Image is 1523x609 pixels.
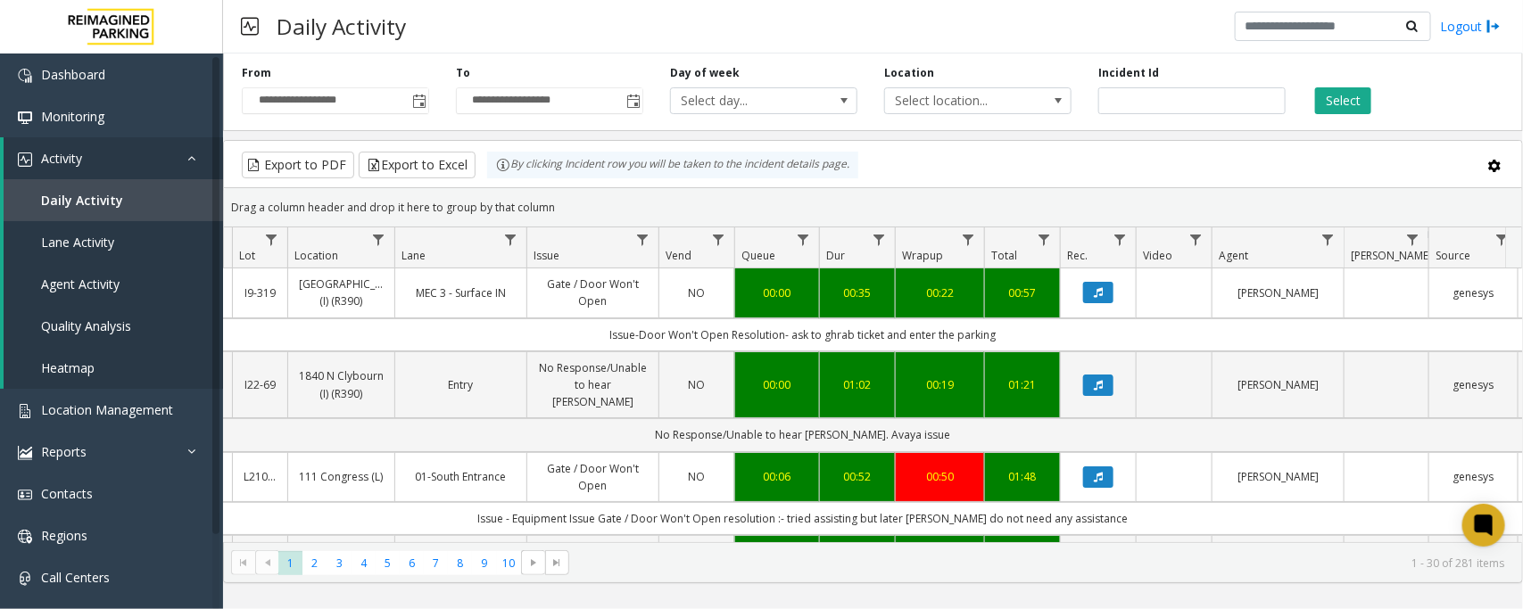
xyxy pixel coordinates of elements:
a: Rec. Filter Menu [1108,227,1132,251]
a: genesys [1440,468,1507,485]
span: Rec. [1067,248,1088,263]
div: Drag a column header and drop it here to group by that column [224,192,1522,223]
span: Page 9 [472,551,496,575]
label: Day of week [670,65,740,81]
span: NO [689,377,706,392]
div: Data table [224,227,1522,542]
span: Page 7 [424,551,448,575]
a: Activity [4,137,223,179]
div: 01:02 [831,376,884,393]
a: 00:22 [906,284,973,301]
a: Logout [1440,17,1501,36]
a: 111 Congress (L) [299,468,384,485]
button: Export to Excel [359,152,476,178]
a: 00:06 [746,468,808,485]
img: 'icon' [18,488,32,502]
img: 'icon' [18,69,32,83]
a: NO [670,284,724,301]
span: Heatmap [41,359,95,376]
a: I22-69 [244,376,277,393]
span: Page 5 [376,551,400,575]
span: Source [1436,248,1470,263]
span: Page 1 [278,551,302,575]
div: 00:00 [746,376,808,393]
a: 00:50 [906,468,973,485]
a: 00:57 [996,284,1049,301]
a: NO [670,376,724,393]
span: Total [991,248,1017,263]
span: Lane Activity [41,234,114,251]
span: Page 10 [497,551,521,575]
a: [GEOGRAPHIC_DATA] (I) (R390) [299,276,384,309]
span: Agent [1219,248,1248,263]
img: 'icon' [18,111,32,125]
a: 00:35 [831,284,884,301]
label: Location [884,65,934,81]
a: Agent Filter Menu [1316,227,1340,251]
a: genesys [1440,284,1507,301]
a: NO [670,468,724,485]
img: infoIcon.svg [496,158,510,172]
kendo-pager-info: 1 - 30 of 281 items [580,556,1504,571]
span: Lot [239,248,255,263]
span: Lane [401,248,426,263]
a: Issue Filter Menu [631,227,655,251]
a: Quality Analysis [4,305,223,347]
a: 00:19 [906,376,973,393]
a: 00:00 [746,284,808,301]
a: Total Filter Menu [1032,227,1056,251]
span: Daily Activity [41,192,123,209]
a: [PERSON_NAME] [1223,376,1333,393]
img: logout [1486,17,1501,36]
a: Agent Activity [4,263,223,305]
a: Wrapup Filter Menu [956,227,981,251]
a: Gate / Door Won't Open [538,460,648,494]
span: Contacts [41,485,93,502]
span: Dashboard [41,66,105,83]
span: Agent Activity [41,276,120,292]
span: Page 6 [400,551,424,575]
label: Incident Id [1098,65,1159,81]
img: 'icon' [18,152,32,167]
a: Video Filter Menu [1184,227,1208,251]
span: Reports [41,443,87,460]
span: Go to the next page [526,556,541,570]
a: Lot Filter Menu [260,227,284,251]
span: Page 4 [352,551,376,575]
span: Toggle popup [409,88,428,113]
span: Page 3 [327,551,352,575]
span: Page 2 [302,551,327,575]
span: Location [294,248,338,263]
label: From [242,65,271,81]
a: Lane Activity [4,221,223,263]
span: Video [1143,248,1172,263]
a: 01:48 [996,468,1049,485]
a: No Response/Unable to hear [PERSON_NAME] [538,359,648,411]
span: [PERSON_NAME] [1351,248,1432,263]
span: Go to the last page [550,556,564,570]
img: 'icon' [18,530,32,544]
img: 'icon' [18,404,32,418]
span: Quality Analysis [41,317,131,334]
a: Parker Filter Menu [1401,227,1425,251]
a: Lane Filter Menu [499,227,523,251]
a: Heatmap [4,347,223,389]
span: Go to the next page [521,550,545,575]
span: NO [689,469,706,484]
span: NO [689,285,706,300]
a: [PERSON_NAME] [1223,468,1333,485]
a: 01-South Entrance [406,468,516,485]
span: Select location... [885,88,1033,113]
span: Location Management [41,401,173,418]
img: 'icon' [18,446,32,460]
span: Regions [41,527,87,544]
h3: Daily Activity [268,4,415,48]
button: Export to PDF [242,152,354,178]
